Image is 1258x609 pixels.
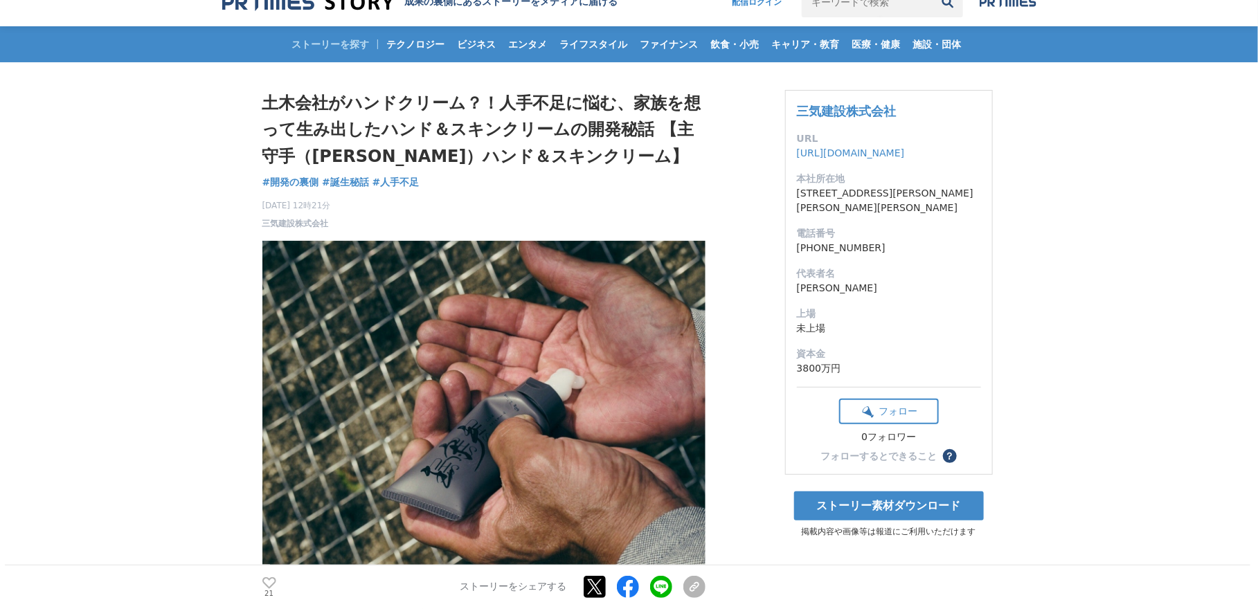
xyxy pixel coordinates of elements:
[945,451,955,461] span: ？
[797,104,897,118] a: 三気建設株式会社
[705,26,764,62] a: 飲食・小売
[634,26,703,62] a: ファイナンス
[839,399,939,424] button: フォロー
[797,241,981,255] dd: [PHONE_NUMBER]
[262,217,329,230] a: 三気建設株式会社
[797,226,981,241] dt: 電話番号
[503,38,552,51] span: エンタメ
[797,147,905,158] a: [URL][DOMAIN_NAME]
[797,321,981,336] dd: 未上場
[797,361,981,376] dd: 3800万円
[797,266,981,281] dt: 代表者名
[451,26,501,62] a: ビジネス
[766,26,845,62] a: キャリア・教育
[943,449,957,463] button: ？
[372,176,420,188] span: #人手不足
[262,175,319,190] a: #開発の裏側
[797,172,981,186] dt: 本社所在地
[797,186,981,215] dd: [STREET_ADDRESS][PERSON_NAME][PERSON_NAME][PERSON_NAME]
[554,38,633,51] span: ライフスタイル
[794,491,984,520] a: ストーリー素材ダウンロード
[372,175,420,190] a: #人手不足
[785,526,993,538] p: 掲載内容や画像等は報道にご利用いただけます
[322,175,369,190] a: #誕生秘話
[262,241,706,573] img: thumbnail_5f5164e0-8924-11f0-a0d0-01e830b113fc.jpg
[322,176,369,188] span: #誕生秘話
[381,38,450,51] span: テクノロジー
[846,38,906,51] span: 医療・健康
[766,38,845,51] span: キャリア・教育
[821,451,937,461] div: フォローするとできること
[381,26,450,62] a: テクノロジー
[705,38,764,51] span: 飲食・小売
[634,38,703,51] span: ファイナンス
[797,307,981,321] dt: 上場
[451,38,501,51] span: ビジネス
[907,38,967,51] span: 施設・団体
[839,431,939,444] div: 0フォロワー
[262,590,276,597] p: 21
[797,347,981,361] dt: 資本金
[262,90,706,170] h1: 土木会社がハンドクリーム？！人手不足に悩む、家族を想って生み出したハンド＆スキンクリームの開発秘話 【主守手（[PERSON_NAME]）ハンド＆スキンクリーム】
[262,199,331,212] span: [DATE] 12時21分
[797,131,981,146] dt: URL
[554,26,633,62] a: ライフスタイル
[262,176,319,188] span: #開発の裏側
[503,26,552,62] a: エンタメ
[846,26,906,62] a: 医療・健康
[907,26,967,62] a: 施設・団体
[797,281,981,296] dd: [PERSON_NAME]
[460,581,567,594] p: ストーリーをシェアする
